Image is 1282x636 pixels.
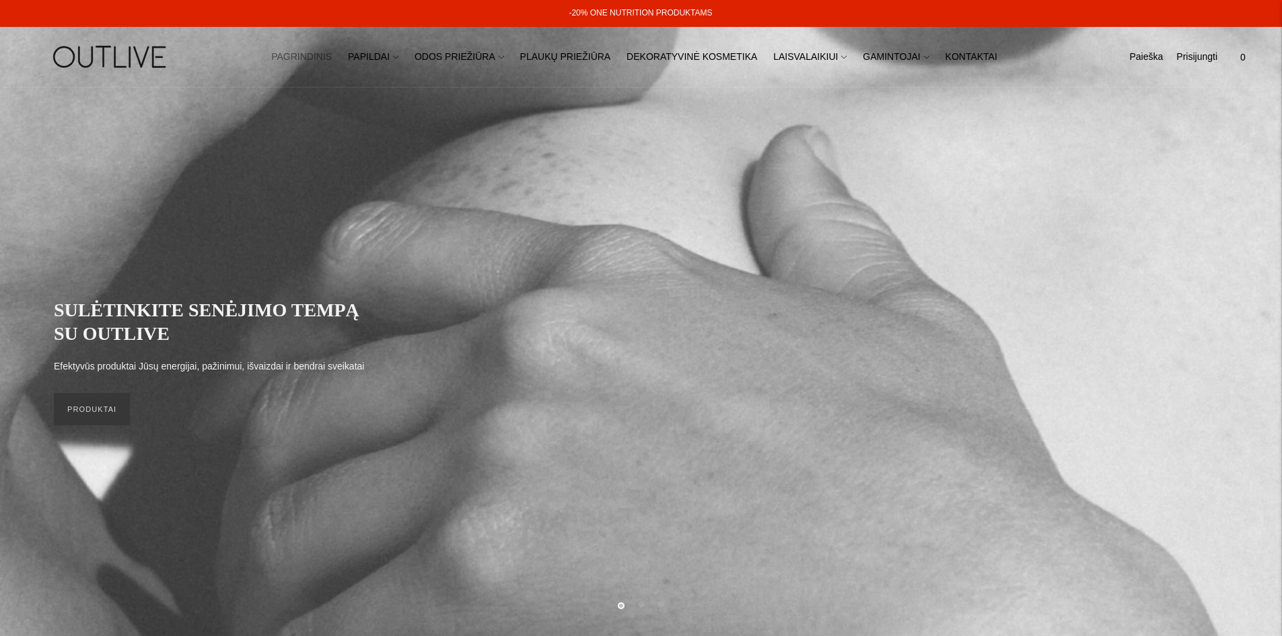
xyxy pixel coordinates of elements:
a: 0 [1231,42,1255,72]
button: Move carousel to slide 3 [657,601,664,608]
img: OUTLIVE [27,34,195,80]
a: PRODUKTAI [54,393,130,425]
a: Prisijungti [1176,42,1217,72]
button: Move carousel to slide 2 [638,601,645,608]
a: Paieška [1129,42,1163,72]
a: PLAUKŲ PRIEŽIŪRA [520,42,611,72]
h2: SULĖTINKITE SENĖJIMO TEMPĄ SU OUTLIVE [54,298,377,345]
button: Move carousel to slide 1 [618,602,625,609]
a: KONTAKTAI [946,42,997,72]
span: 0 [1234,48,1252,67]
p: Efektyvūs produktai Jūsų energijai, pažinimui, išvaizdai ir bendrai sveikatai [54,359,364,375]
a: DEKORATYVINĖ KOSMETIKA [627,42,757,72]
a: GAMINTOJAI [863,42,929,72]
a: -20% ONE NUTRITION PRODUKTAMS [569,8,712,17]
a: ODOS PRIEŽIŪRA [415,42,504,72]
a: PAPILDAI [348,42,398,72]
a: LAISVALAIKIUI [773,42,847,72]
a: PAGRINDINIS [271,42,332,72]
